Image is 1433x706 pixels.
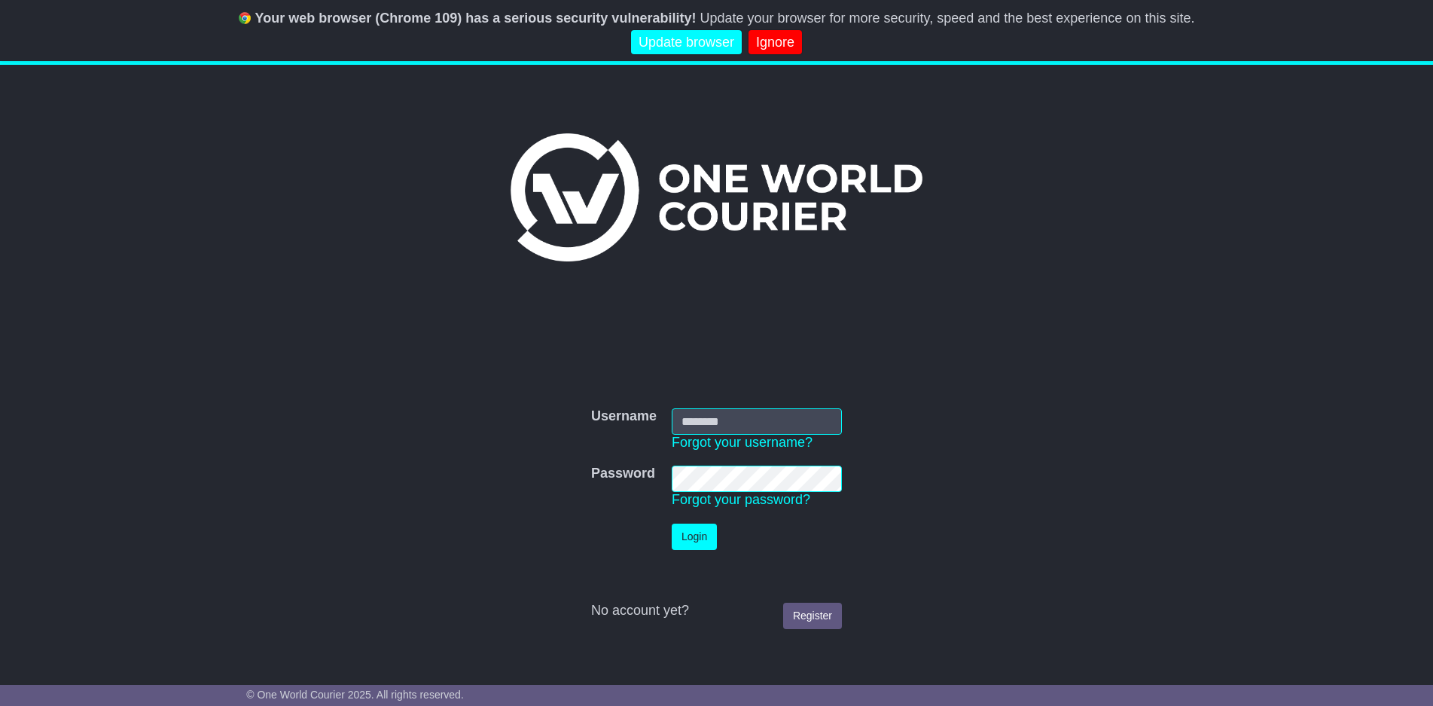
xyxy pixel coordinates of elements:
[255,11,697,26] b: Your web browser (Chrome 109) has a serious security vulnerability!
[591,603,842,619] div: No account yet?
[783,603,842,629] a: Register
[700,11,1194,26] span: Update your browser for more security, speed and the best experience on this site.
[511,133,922,261] img: One World
[749,30,802,55] a: Ignore
[591,466,655,482] label: Password
[672,435,813,450] a: Forgot your username?
[672,524,717,550] button: Login
[591,408,657,425] label: Username
[246,689,464,701] span: © One World Courier 2025. All rights reserved.
[631,30,742,55] a: Update browser
[672,492,810,507] a: Forgot your password?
